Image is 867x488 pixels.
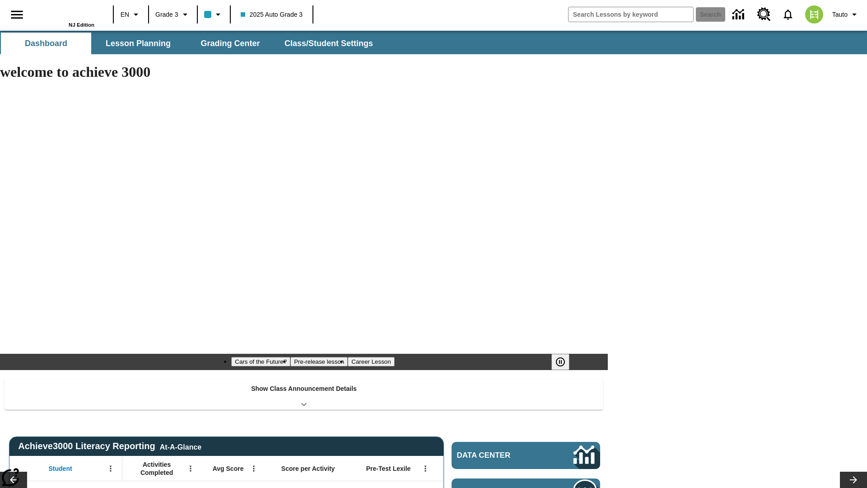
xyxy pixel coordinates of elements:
[185,33,275,54] button: Grading Center
[251,384,357,394] p: Show Class Announcement Details
[93,33,183,54] button: Lesson Planning
[727,2,752,27] a: Data Center
[247,462,261,475] button: Open Menu
[184,462,197,475] button: Open Menu
[4,1,30,28] button: Open side menu
[1,33,91,54] button: Dashboard
[213,465,244,473] span: Avg Score
[419,462,432,475] button: Open Menu
[776,3,800,26] a: Notifications
[241,10,303,19] span: 2025 Auto Grade 3
[840,472,867,488] button: Lesson carousel, Next
[366,465,411,473] span: Pre-Test Lexile
[36,4,94,22] a: Home
[104,462,117,475] button: Open Menu
[569,7,693,22] input: search field
[25,38,67,49] span: Dashboard
[805,5,823,23] img: avatar image
[121,10,129,19] span: EN
[200,6,227,23] button: Class color is light blue. Change class color
[231,357,290,366] button: Slide 1 Cars of the Future?
[127,460,186,477] span: Activities Completed
[106,38,171,49] span: Lesson Planning
[18,441,201,451] span: Achieve3000 Literacy Reporting
[290,357,348,366] button: Slide 2 Pre-release lesson
[69,22,94,28] span: NJ Edition
[36,3,94,28] div: Home
[152,6,194,23] button: Grade: Grade 3, Select a grade
[160,441,201,451] div: At-A-Glance
[829,6,863,23] button: Profile/Settings
[155,10,178,19] span: Grade 3
[551,354,569,370] button: Pause
[800,3,829,26] button: Select a new avatar
[551,354,578,370] div: Pause
[348,357,394,366] button: Slide 3 Career Lesson
[832,10,848,19] span: Tauto
[117,6,145,23] button: Language: EN, Select a language
[49,465,72,473] span: Student
[752,2,776,27] a: Resource Center, Will open in new tab
[284,38,373,49] span: Class/Student Settings
[457,451,542,460] span: Data Center
[281,465,335,473] span: Score per Activity
[277,33,380,54] button: Class/Student Settings
[5,379,603,410] div: Show Class Announcement Details
[200,38,260,49] span: Grading Center
[452,442,600,469] a: Data Center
